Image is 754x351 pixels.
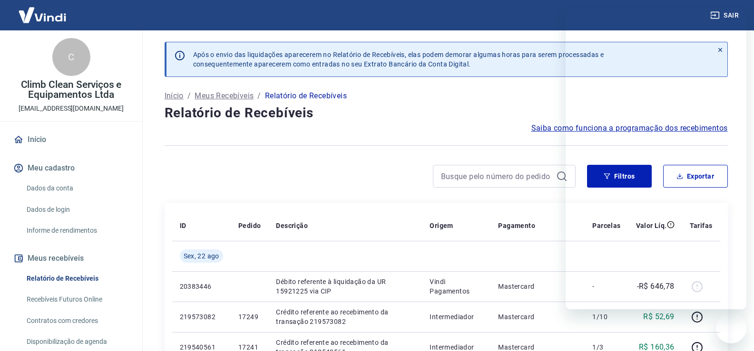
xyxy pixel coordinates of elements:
[8,80,135,100] p: Climb Clean Serviços e Equipamentos Ltda
[441,169,552,183] input: Busque pelo número do pedido
[11,248,131,269] button: Meus recebíveis
[498,312,577,322] p: Mastercard
[265,90,347,102] p: Relatório de Recebíveis
[430,277,483,296] p: Vindi Pagamentos
[498,221,535,230] p: Pagamento
[238,221,261,230] p: Pedido
[498,282,577,291] p: Mastercard
[11,0,73,29] img: Vindi
[23,200,131,219] a: Dados de login
[52,38,90,76] div: C
[165,90,184,102] a: Início
[180,221,186,230] p: ID
[23,179,131,198] a: Dados da conta
[566,8,746,309] iframe: Janela de mensagens
[23,269,131,288] a: Relatório de Recebíveis
[23,311,131,331] a: Contratos com credores
[592,312,620,322] p: 1/10
[276,221,308,230] p: Descrição
[238,312,261,322] p: 17249
[276,307,414,326] p: Crédito referente ao recebimento da transação 219573082
[23,221,131,240] a: Informe de rendimentos
[23,290,131,309] a: Recebíveis Futuros Online
[430,221,453,230] p: Origem
[195,90,254,102] a: Meus Recebíveis
[257,90,261,102] p: /
[165,104,728,123] h4: Relatório de Recebíveis
[187,90,191,102] p: /
[180,312,223,322] p: 219573082
[643,311,674,323] p: R$ 52,69
[11,158,131,179] button: Meu cadastro
[184,251,219,261] span: Sex, 22 ago
[708,7,743,24] button: Sair
[531,123,728,134] a: Saiba como funciona a programação dos recebimentos
[180,282,223,291] p: 20383446
[276,277,414,296] p: Débito referente à liquidação da UR 15921225 via CIP
[19,104,124,114] p: [EMAIL_ADDRESS][DOMAIN_NAME]
[11,129,131,150] a: Início
[716,313,746,343] iframe: Botão para abrir a janela de mensagens, conversa em andamento
[430,312,483,322] p: Intermediador
[193,50,604,69] p: Após o envio das liquidações aparecerem no Relatório de Recebíveis, elas podem demorar algumas ho...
